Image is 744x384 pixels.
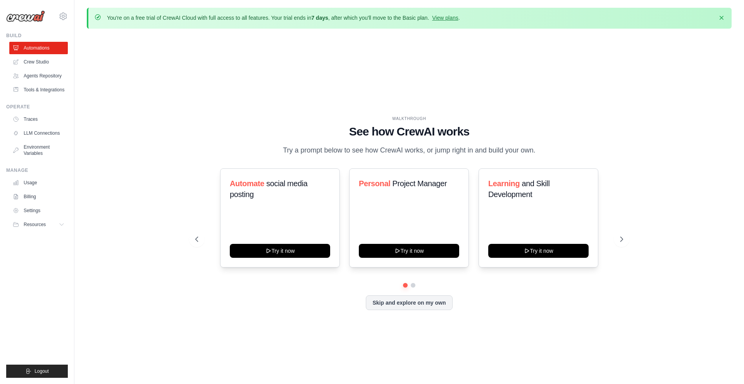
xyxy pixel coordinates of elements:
p: You're on a free trial of CrewAI Cloud with full access to all features. Your trial ends in , aft... [107,14,460,22]
div: Build [6,33,68,39]
span: Automate [230,179,264,188]
span: Personal [359,179,390,188]
span: Learning [488,179,520,188]
button: Try it now [359,244,459,258]
a: View plans [432,15,458,21]
a: Crew Studio [9,56,68,68]
div: WALKTHROUGH [195,116,623,122]
button: Skip and explore on my own [366,295,452,310]
button: Try it now [488,244,589,258]
strong: 7 days [311,15,328,21]
img: Logo [6,10,45,22]
a: Agents Repository [9,70,68,82]
a: Environment Variables [9,141,68,159]
a: Automations [9,42,68,54]
a: Traces [9,113,68,125]
p: Try a prompt below to see how CrewAI works, or jump right in and build your own. [279,145,539,156]
span: Resources [24,221,46,228]
span: and Skill Development [488,179,549,199]
a: Settings [9,204,68,217]
a: Billing [9,190,68,203]
a: LLM Connections [9,127,68,139]
span: Logout [34,368,49,374]
button: Logout [6,365,68,378]
button: Try it now [230,244,330,258]
div: Manage [6,167,68,173]
div: Operate [6,104,68,110]
span: Project Manager [393,179,447,188]
a: Usage [9,177,68,189]
a: Tools & Integrations [9,84,68,96]
h1: See how CrewAI works [195,125,623,139]
span: social media posting [230,179,308,199]
button: Resources [9,218,68,231]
